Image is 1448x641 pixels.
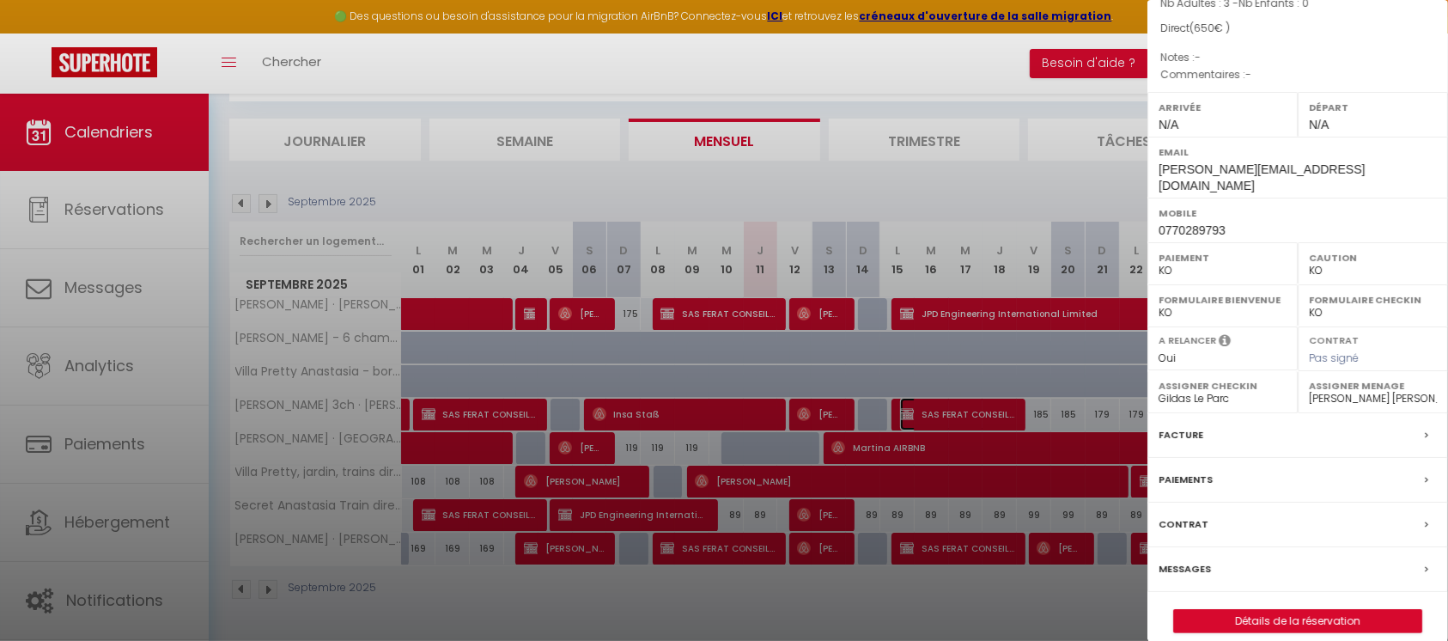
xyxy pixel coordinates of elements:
[1159,560,1211,578] label: Messages
[1159,471,1213,489] label: Paiements
[1309,99,1437,116] label: Départ
[1309,351,1359,365] span: Pas signé
[1375,564,1435,628] iframe: Chat
[1159,291,1287,308] label: Formulaire Bienvenue
[1309,333,1359,345] label: Contrat
[1160,66,1435,83] p: Commentaires :
[1159,249,1287,266] label: Paiement
[1309,291,1437,308] label: Formulaire Checkin
[1194,21,1214,35] span: 650
[1245,67,1251,82] span: -
[1309,377,1437,394] label: Assigner Menage
[1159,99,1287,116] label: Arrivée
[1159,516,1208,534] label: Contrat
[1174,610,1421,632] a: Détails de la réservation
[1159,333,1216,348] label: A relancer
[1189,21,1230,35] span: ( € )
[1195,50,1201,64] span: -
[1159,205,1437,222] label: Mobile
[1159,377,1287,394] label: Assigner Checkin
[1160,49,1435,66] p: Notes :
[1309,118,1329,131] span: N/A
[1159,143,1437,161] label: Email
[1173,609,1422,633] button: Détails de la réservation
[1159,118,1178,131] span: N/A
[1309,249,1437,266] label: Caution
[1159,426,1203,444] label: Facture
[14,7,65,58] button: Ouvrir le widget de chat LiveChat
[1159,223,1226,237] span: 0770289793
[1160,21,1435,37] div: Direct
[1159,162,1365,192] span: [PERSON_NAME][EMAIL_ADDRESS][DOMAIN_NAME]
[1219,333,1231,352] i: Sélectionner OUI si vous souhaiter envoyer les séquences de messages post-checkout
